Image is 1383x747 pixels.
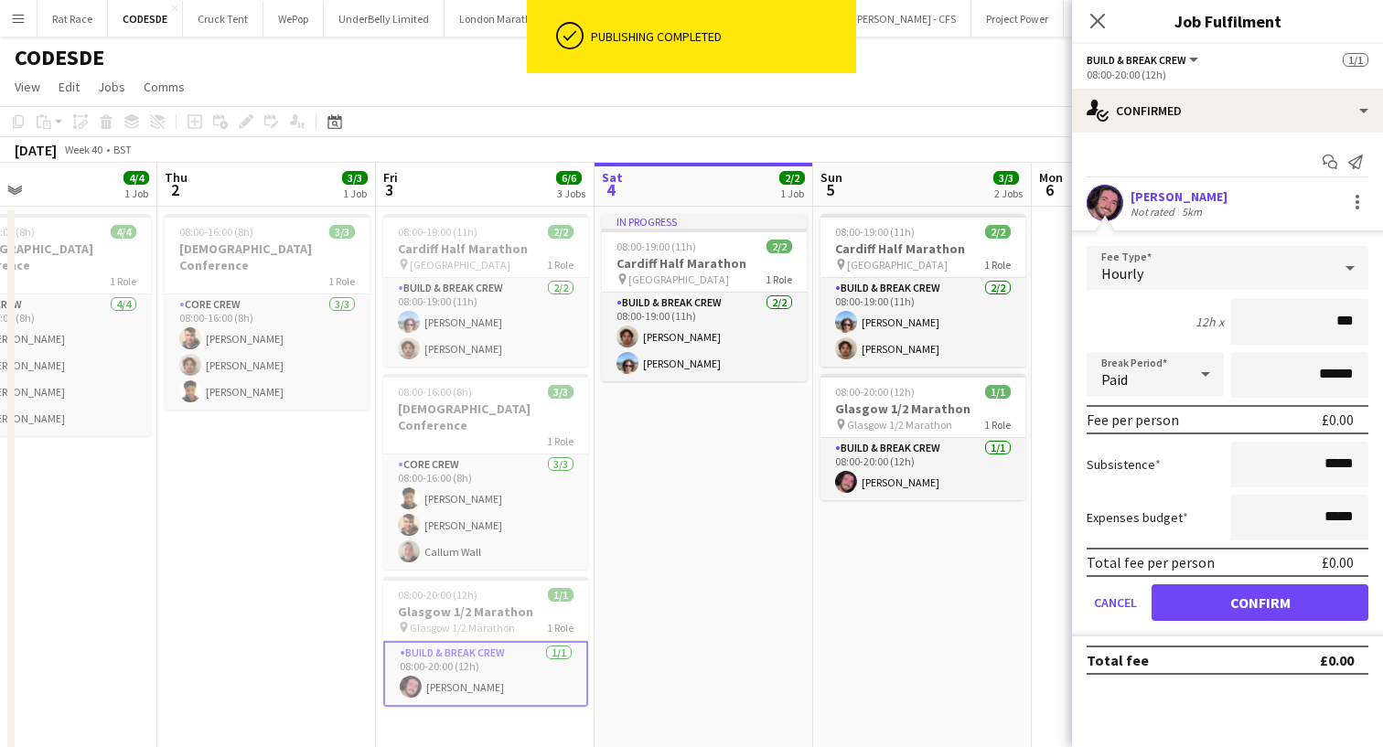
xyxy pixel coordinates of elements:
[1178,205,1206,219] div: 5km
[1072,9,1383,33] h3: Job Fulfilment
[165,240,370,273] h3: [DEMOGRAPHIC_DATA] Conference
[984,418,1011,432] span: 1 Role
[398,385,472,399] span: 08:00-16:00 (8h)
[1087,584,1144,621] button: Cancel
[985,225,1011,239] span: 2/2
[602,169,623,186] span: Sat
[398,588,477,602] span: 08:00-20:00 (12h)
[818,179,842,200] span: 5
[1101,370,1128,389] span: Paid
[779,171,805,185] span: 2/2
[179,225,253,239] span: 08:00-16:00 (8h)
[847,258,948,272] span: [GEOGRAPHIC_DATA]
[599,179,623,200] span: 4
[820,374,1025,500] app-job-card: 08:00-20:00 (12h)1/1Glasgow 1/2 Marathon Glasgow 1/2 Marathon1 RoleBuild & Break Crew1/108:00-20:...
[98,79,125,95] span: Jobs
[602,293,807,381] app-card-role: Build & Break Crew2/208:00-19:00 (11h)[PERSON_NAME][PERSON_NAME]
[342,171,368,185] span: 3/3
[1322,411,1354,429] div: £0.00
[383,214,588,367] app-job-card: 08:00-19:00 (11h)2/2Cardiff Half Marathon [GEOGRAPHIC_DATA]1 RoleBuild & Break Crew2/208:00-19:00...
[547,258,574,272] span: 1 Role
[1072,89,1383,133] div: Confirmed
[1064,1,1155,37] button: Human Race
[124,187,148,200] div: 1 Job
[616,240,696,253] span: 08:00-19:00 (11h)
[820,214,1025,367] app-job-card: 08:00-19:00 (11h)2/2Cardiff Half Marathon [GEOGRAPHIC_DATA]1 RoleBuild & Break Crew2/208:00-19:00...
[1322,553,1354,571] div: £0.00
[548,385,574,399] span: 3/3
[1039,169,1063,186] span: Mon
[410,621,515,635] span: Glasgow 1/2 Marathon
[602,214,807,229] div: In progress
[820,278,1025,367] app-card-role: Build & Break Crew2/208:00-19:00 (11h)[PERSON_NAME][PERSON_NAME]
[835,225,915,239] span: 08:00-19:00 (11h)
[557,187,585,200] div: 3 Jobs
[1036,179,1063,200] span: 6
[383,641,588,707] app-card-role: Build & Break Crew1/108:00-20:00 (12h)[PERSON_NAME]
[839,1,971,37] button: [PERSON_NAME] - CFS
[1343,53,1368,67] span: 1/1
[91,75,133,99] a: Jobs
[780,187,804,200] div: 1 Job
[165,214,370,410] app-job-card: 08:00-16:00 (8h)3/3[DEMOGRAPHIC_DATA] Conference1 RoleCore Crew3/308:00-16:00 (8h)[PERSON_NAME][P...
[1087,456,1161,473] label: Subsistence
[847,418,952,432] span: Glasgow 1/2 Marathon
[123,171,149,185] span: 4/4
[110,274,136,288] span: 1 Role
[383,454,588,570] app-card-role: Core Crew3/308:00-16:00 (8h)[PERSON_NAME][PERSON_NAME]Callum Wall
[51,75,87,99] a: Edit
[1087,53,1186,67] span: Build & Break Crew
[15,79,40,95] span: View
[1320,651,1354,669] div: £0.00
[1131,188,1228,205] div: [PERSON_NAME]
[547,434,574,448] span: 1 Role
[383,577,588,707] app-job-card: 08:00-20:00 (12h)1/1Glasgow 1/2 Marathon Glasgow 1/2 Marathon1 RoleBuild & Break Crew1/108:00-20:...
[263,1,324,37] button: WePop
[591,28,849,45] div: Publishing completed
[113,143,132,156] div: BST
[60,143,106,156] span: Week 40
[602,214,807,381] app-job-card: In progress08:00-19:00 (11h)2/2Cardiff Half Marathon [GEOGRAPHIC_DATA]1 RoleBuild & Break Crew2/2...
[985,385,1011,399] span: 1/1
[383,400,588,433] h3: [DEMOGRAPHIC_DATA] Conference
[15,141,57,159] div: [DATE]
[38,1,108,37] button: Rat Race
[1087,553,1215,571] div: Total fee per person
[556,171,582,185] span: 6/6
[162,179,188,200] span: 2
[548,588,574,602] span: 1/1
[548,225,574,239] span: 2/2
[1087,509,1188,526] label: Expenses budget
[1131,205,1178,219] div: Not rated
[398,225,477,239] span: 08:00-19:00 (11h)
[165,169,188,186] span: Thu
[547,621,574,635] span: 1 Role
[15,44,104,71] h1: CODESDE
[628,272,729,286] span: [GEOGRAPHIC_DATA]
[183,1,263,37] button: Cruck Tent
[820,400,1025,417] h3: Glasgow 1/2 Marathon
[383,374,588,570] app-job-card: 08:00-16:00 (8h)3/3[DEMOGRAPHIC_DATA] Conference1 RoleCore Crew3/308:00-16:00 (8h)[PERSON_NAME][P...
[383,240,588,257] h3: Cardiff Half Marathon
[343,187,367,200] div: 1 Job
[329,225,355,239] span: 3/3
[1195,314,1224,330] div: 12h x
[835,385,915,399] span: 08:00-20:00 (12h)
[602,255,807,272] h3: Cardiff Half Marathon
[766,272,792,286] span: 1 Role
[993,171,1019,185] span: 3/3
[1087,411,1179,429] div: Fee per person
[984,258,1011,272] span: 1 Role
[383,169,398,186] span: Fri
[108,1,183,37] button: CODESDE
[1087,68,1368,81] div: 08:00-20:00 (12h)
[383,278,588,367] app-card-role: Build & Break Crew2/208:00-19:00 (11h)[PERSON_NAME][PERSON_NAME]
[1152,584,1368,621] button: Confirm
[994,187,1023,200] div: 2 Jobs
